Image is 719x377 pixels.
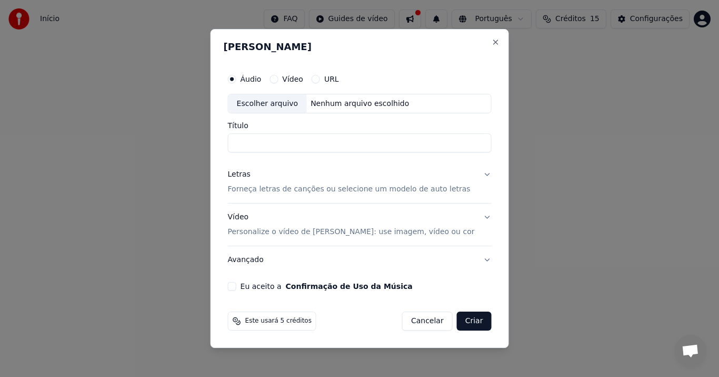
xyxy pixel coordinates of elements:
[241,283,413,290] label: Eu aceito a
[224,42,496,52] h2: [PERSON_NAME]
[402,312,453,331] button: Cancelar
[306,99,413,109] div: Nenhum arquivo escolhido
[286,283,413,290] button: Eu aceito a
[245,317,312,325] span: Este usará 5 créditos
[228,212,475,238] div: Vídeo
[228,185,471,195] p: Forneça letras de canções ou selecione um modelo de auto letras
[228,122,492,130] label: Título
[228,170,251,180] div: Letras
[282,75,303,83] label: Vídeo
[241,75,262,83] label: Áudio
[228,161,492,204] button: LetrasForneça letras de canções ou selecione um modelo de auto letras
[228,227,475,237] p: Personalize o vídeo de [PERSON_NAME]: use imagem, vídeo ou cor
[228,246,492,274] button: Avançado
[228,204,492,246] button: VídeoPersonalize o vídeo de [PERSON_NAME]: use imagem, vídeo ou cor
[457,312,492,331] button: Criar
[228,94,307,113] div: Escolher arquivo
[324,75,339,83] label: URL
